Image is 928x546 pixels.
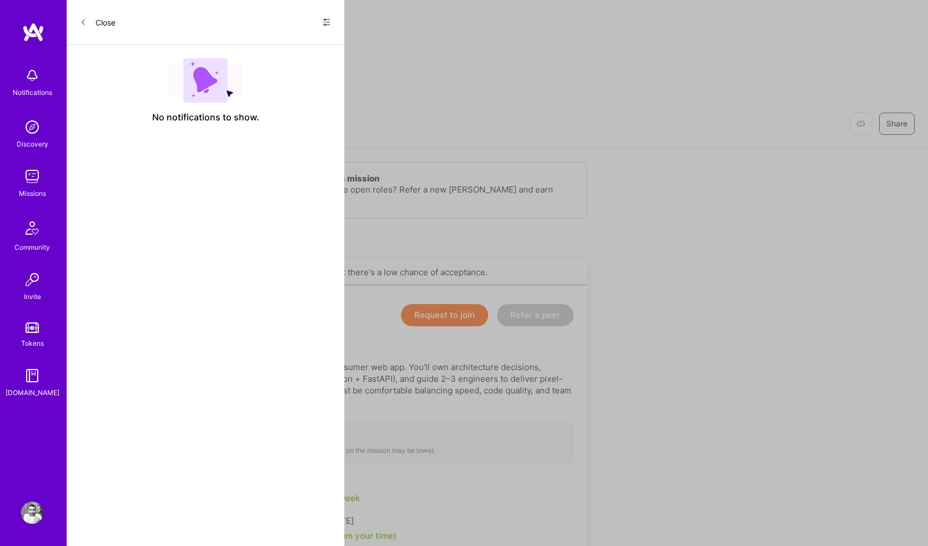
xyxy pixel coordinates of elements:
[21,269,43,291] img: Invite
[19,188,46,199] div: Missions
[21,116,43,138] img: discovery
[24,291,41,302] div: Invite
[21,365,43,387] img: guide book
[169,58,242,103] img: empty
[21,502,43,524] img: User Avatar
[17,138,48,150] div: Discovery
[26,322,39,333] img: tokens
[152,112,259,123] span: No notifications to show.
[6,387,59,398] div: [DOMAIN_NAME]
[21,165,43,188] img: teamwork
[22,22,44,42] img: logo
[14,241,50,253] div: Community
[18,502,46,524] a: User Avatar
[19,215,46,241] img: Community
[80,13,116,31] button: Close
[21,337,44,349] div: Tokens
